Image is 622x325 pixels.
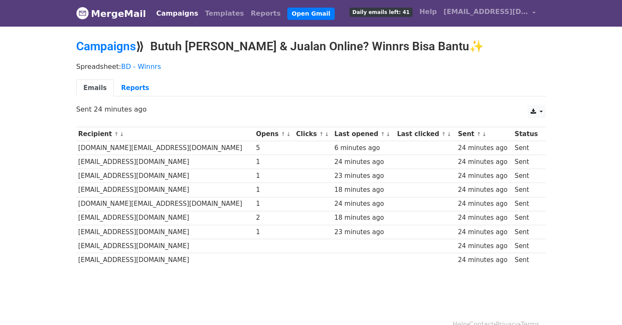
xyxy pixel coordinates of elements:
[256,157,292,167] div: 1
[332,127,395,141] th: Last opened
[440,3,539,23] a: [EMAIL_ADDRESS][DOMAIN_NAME]
[513,253,542,267] td: Sent
[76,5,146,22] a: MergeMail
[76,39,546,54] h2: ⟫ Butuh [PERSON_NAME] & Jualan Online? Winnrs Bisa Bantu✨
[458,185,511,195] div: 24 minutes ago
[513,225,542,239] td: Sent
[476,131,481,137] a: ↑
[346,3,416,20] a: Daily emails left: 41
[256,171,292,181] div: 1
[334,227,393,237] div: 23 minutes ago
[386,131,391,137] a: ↓
[286,131,291,137] a: ↓
[76,7,89,19] img: MergeMail logo
[395,127,456,141] th: Last clicked
[254,127,294,141] th: Opens
[319,131,324,137] a: ↑
[513,127,542,141] th: Status
[458,143,511,153] div: 24 minutes ago
[334,199,393,209] div: 24 minutes ago
[513,239,542,253] td: Sent
[458,255,511,265] div: 24 minutes ago
[458,241,511,251] div: 24 minutes ago
[380,131,385,137] a: ↑
[76,62,546,71] p: Spreadsheet:
[325,131,329,137] a: ↓
[513,197,542,211] td: Sent
[76,239,254,253] td: [EMAIL_ADDRESS][DOMAIN_NAME]
[76,183,254,197] td: [EMAIL_ADDRESS][DOMAIN_NAME]
[441,131,446,137] a: ↑
[334,143,393,153] div: 6 minutes ago
[256,185,292,195] div: 1
[281,131,286,137] a: ↑
[443,7,528,17] span: [EMAIL_ADDRESS][DOMAIN_NAME]
[201,5,247,22] a: Templates
[458,213,511,223] div: 24 minutes ago
[256,227,292,237] div: 1
[76,225,254,239] td: [EMAIL_ADDRESS][DOMAIN_NAME]
[76,127,254,141] th: Recipient
[76,211,254,225] td: [EMAIL_ADDRESS][DOMAIN_NAME]
[114,131,119,137] a: ↑
[294,127,332,141] th: Clicks
[153,5,201,22] a: Campaigns
[287,8,334,20] a: Open Gmail
[76,141,254,155] td: [DOMAIN_NAME][EMAIL_ADDRESS][DOMAIN_NAME]
[458,171,511,181] div: 24 minutes ago
[114,79,156,97] a: Reports
[456,127,512,141] th: Sent
[76,253,254,267] td: [EMAIL_ADDRESS][DOMAIN_NAME]
[334,157,393,167] div: 24 minutes ago
[76,79,114,97] a: Emails
[76,105,546,114] p: Sent 24 minutes ago
[458,227,511,237] div: 24 minutes ago
[121,63,161,71] a: BD - Winnrs
[256,213,292,223] div: 2
[76,155,254,169] td: [EMAIL_ADDRESS][DOMAIN_NAME]
[248,5,284,22] a: Reports
[256,199,292,209] div: 1
[334,171,393,181] div: 23 minutes ago
[334,213,393,223] div: 18 minutes ago
[76,197,254,211] td: [DOMAIN_NAME][EMAIL_ADDRESS][DOMAIN_NAME]
[350,8,413,17] span: Daily emails left: 41
[119,131,124,137] a: ↓
[513,169,542,183] td: Sent
[458,199,511,209] div: 24 minutes ago
[416,3,440,20] a: Help
[513,183,542,197] td: Sent
[458,157,511,167] div: 24 minutes ago
[513,141,542,155] td: Sent
[513,155,542,169] td: Sent
[482,131,487,137] a: ↓
[76,39,136,53] a: Campaigns
[334,185,393,195] div: 18 minutes ago
[256,143,292,153] div: 5
[76,169,254,183] td: [EMAIL_ADDRESS][DOMAIN_NAME]
[513,211,542,225] td: Sent
[447,131,451,137] a: ↓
